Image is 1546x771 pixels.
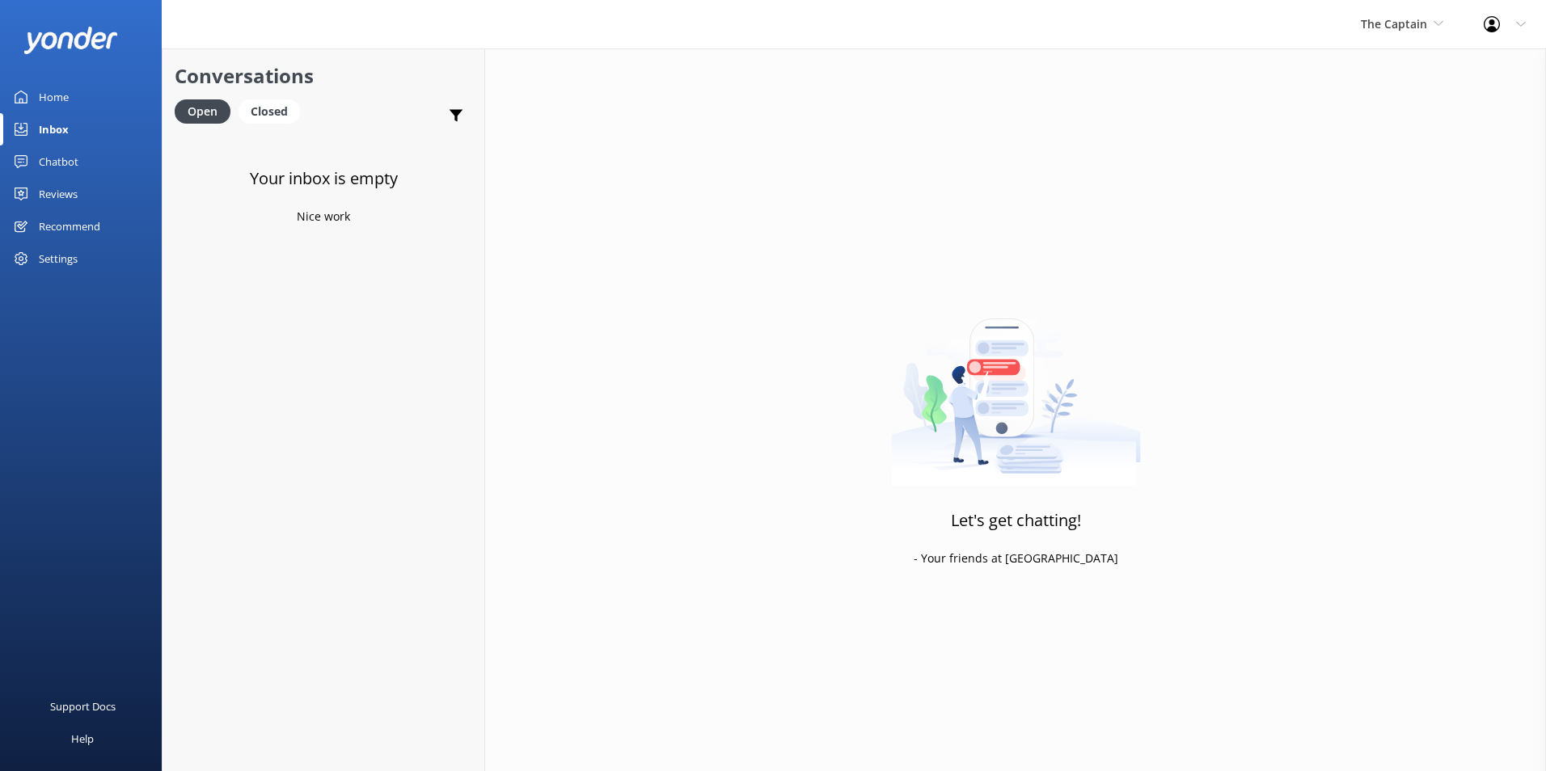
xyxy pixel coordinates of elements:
[50,690,116,723] div: Support Docs
[297,208,350,225] p: Nice work
[39,113,69,145] div: Inbox
[914,550,1118,567] p: - Your friends at [GEOGRAPHIC_DATA]
[39,210,100,242] div: Recommend
[71,723,94,755] div: Help
[175,102,239,120] a: Open
[39,81,69,113] div: Home
[39,145,78,178] div: Chatbot
[1361,16,1427,32] span: The Captain
[24,27,117,53] img: yonder-white-logo.png
[39,242,78,275] div: Settings
[239,102,308,120] a: Closed
[951,508,1081,533] h3: Let's get chatting!
[239,99,300,124] div: Closed
[175,99,230,124] div: Open
[175,61,472,91] h2: Conversations
[891,284,1141,487] img: artwork of a man stealing a conversation from at giant smartphone
[39,178,78,210] div: Reviews
[250,166,398,192] h3: Your inbox is empty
